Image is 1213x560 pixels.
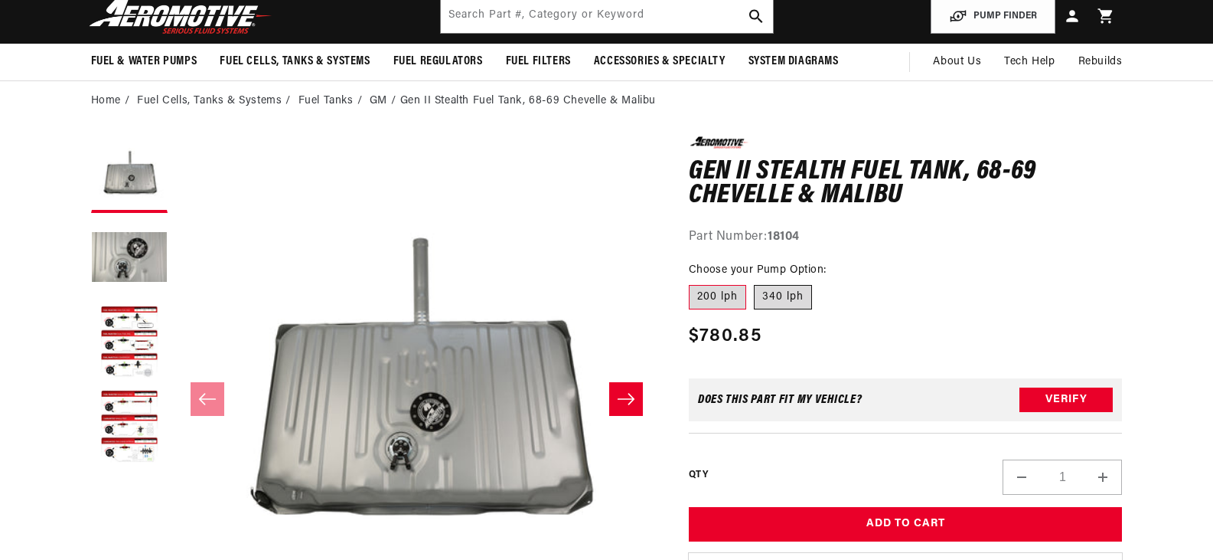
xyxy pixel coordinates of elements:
button: Slide left [191,382,224,416]
button: Load image 4 in gallery view [91,389,168,466]
button: Verify [1019,388,1113,412]
span: $780.85 [689,323,761,350]
a: GM [370,93,387,110]
div: Part Number: [689,228,1123,247]
legend: Choose your Pump Option: [689,262,828,278]
div: Does This part fit My vehicle? [698,394,862,406]
span: Fuel Filters [506,54,571,70]
label: QTY [689,469,708,482]
button: Load image 3 in gallery view [91,305,168,382]
summary: Fuel Filters [494,44,582,80]
a: About Us [921,44,993,80]
h1: Gen II Stealth Fuel Tank, 68-69 Chevelle & Malibu [689,160,1123,208]
button: Load image 2 in gallery view [91,221,168,297]
span: Rebuilds [1078,54,1123,70]
summary: Accessories & Specialty [582,44,737,80]
strong: 18104 [768,231,800,243]
li: Gen II Stealth Fuel Tank, 68-69 Chevelle & Malibu [400,93,656,110]
summary: Fuel & Water Pumps [80,44,209,80]
label: 200 lph [689,285,746,309]
button: Add to Cart [689,507,1123,542]
span: Fuel Regulators [393,54,483,70]
span: About Us [933,56,981,67]
summary: Rebuilds [1067,44,1134,80]
summary: Tech Help [993,44,1066,80]
label: 340 lph [754,285,812,309]
a: Fuel Tanks [298,93,354,110]
span: System Diagrams [748,54,839,70]
nav: breadcrumbs [91,93,1123,110]
span: Tech Help [1004,54,1055,70]
span: Accessories & Specialty [594,54,726,70]
button: Load image 1 in gallery view [91,136,168,213]
li: Fuel Cells, Tanks & Systems [137,93,295,110]
summary: System Diagrams [737,44,850,80]
span: Fuel & Water Pumps [91,54,197,70]
span: Fuel Cells, Tanks & Systems [220,54,370,70]
a: Home [91,93,121,110]
summary: Fuel Regulators [382,44,494,80]
button: Slide right [609,382,643,416]
summary: Fuel Cells, Tanks & Systems [208,44,381,80]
